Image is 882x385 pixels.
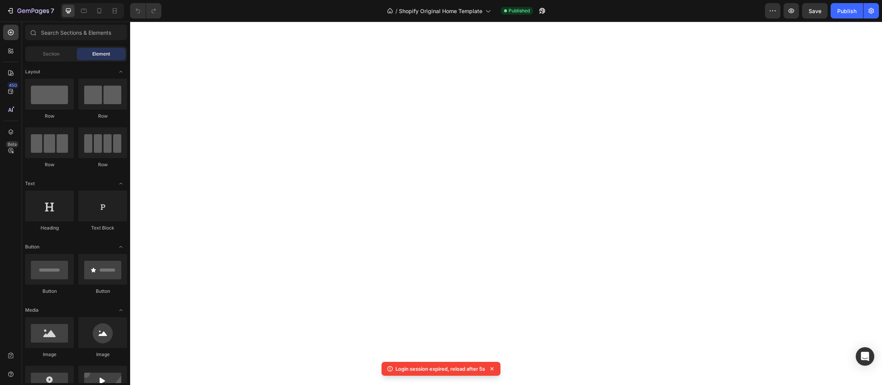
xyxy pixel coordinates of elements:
[3,3,58,19] button: 7
[51,6,54,15] p: 7
[78,351,127,358] div: Image
[856,347,874,366] div: Open Intercom Messenger
[809,8,821,14] span: Save
[399,7,482,15] span: Shopify Original Home Template
[92,51,110,57] span: Element
[78,225,127,231] div: Text Block
[25,161,74,168] div: Row
[25,225,74,231] div: Heading
[130,3,161,19] div: Undo/Redo
[78,288,127,295] div: Button
[43,51,59,57] span: Section
[7,82,19,88] div: 450
[802,3,828,19] button: Save
[115,241,127,253] span: Toggle open
[115,177,127,190] span: Toggle open
[6,141,19,147] div: Beta
[395,365,485,373] p: Login session expired, reload after 5s
[25,113,74,120] div: Row
[25,351,74,358] div: Image
[831,3,863,19] button: Publish
[25,25,127,40] input: Search Sections & Elements
[115,304,127,316] span: Toggle open
[25,68,40,75] span: Layout
[395,7,397,15] span: /
[837,7,857,15] div: Publish
[25,288,74,295] div: Button
[78,161,127,168] div: Row
[509,7,530,14] span: Published
[25,243,39,250] span: Button
[25,180,35,187] span: Text
[25,307,39,314] span: Media
[115,66,127,78] span: Toggle open
[78,113,127,120] div: Row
